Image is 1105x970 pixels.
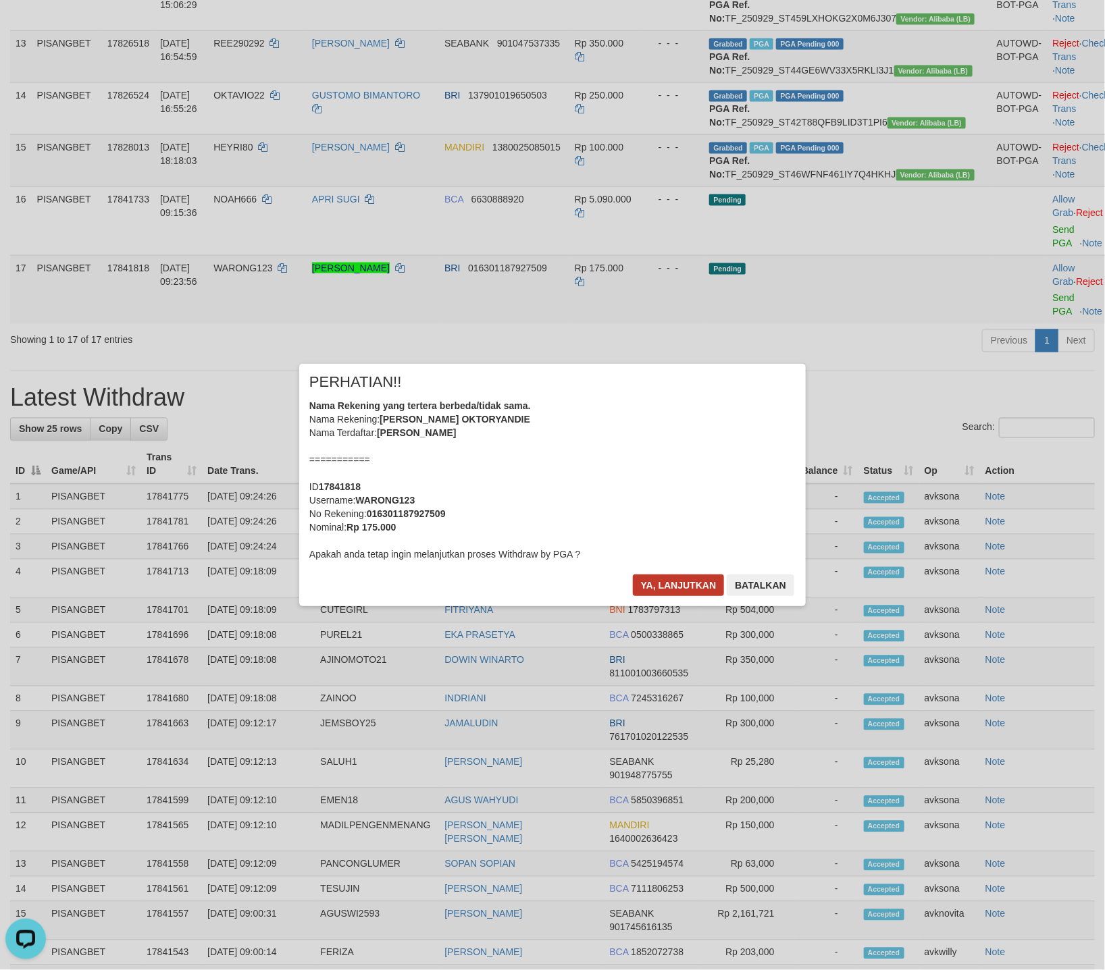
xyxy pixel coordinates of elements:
[727,574,794,596] button: Batalkan
[309,375,402,389] span: PERHATIAN!!
[5,5,46,46] button: Open LiveChat chat widget
[380,414,530,425] b: [PERSON_NAME] OKTORYANDIE
[367,508,446,519] b: 016301187927509
[309,400,531,411] b: Nama Rekening yang tertera berbeda/tidak sama.
[355,495,415,506] b: WARONG123
[633,574,725,596] button: Ya, lanjutkan
[346,522,396,533] b: Rp 175.000
[319,481,361,492] b: 17841818
[377,427,456,438] b: [PERSON_NAME]
[309,399,796,561] div: Nama Rekening: Nama Terdaftar: =========== ID Username: No Rekening: Nominal: Apakah anda tetap i...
